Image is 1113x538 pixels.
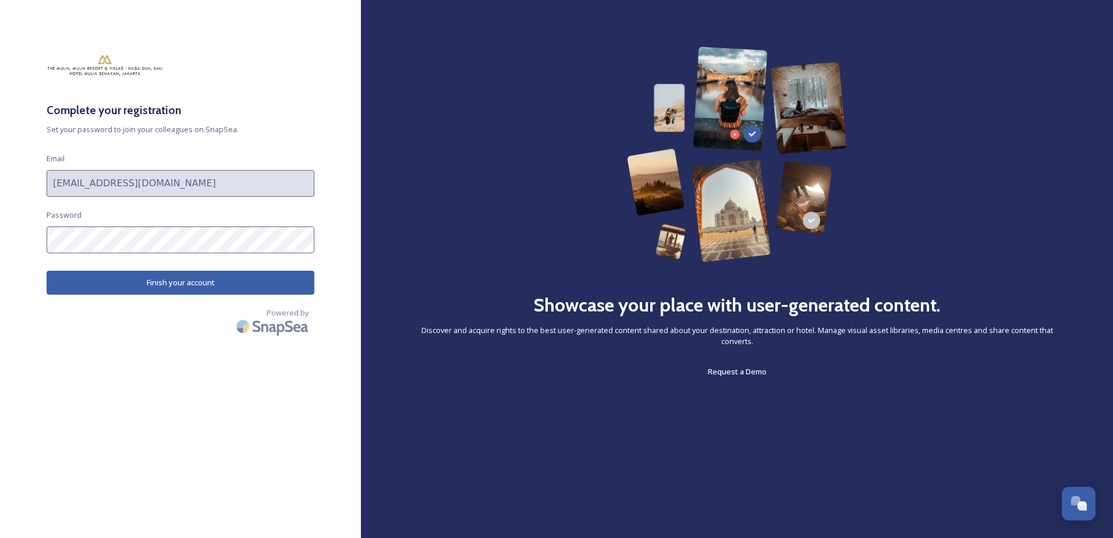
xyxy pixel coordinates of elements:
[47,102,314,119] h3: Complete your registration
[47,271,314,295] button: Finish your account
[708,364,767,378] a: Request a Demo
[47,210,81,221] span: Password
[47,153,65,164] span: Email
[267,307,309,318] span: Powered by
[533,291,941,319] h2: Showcase your place with user-generated content.
[1062,487,1096,521] button: Open Chat
[47,47,163,84] img: Mulia-Logo.png
[627,47,846,262] img: 63b42ca75bacad526042e722_Group%20154-p-800.png
[708,366,767,377] span: Request a Demo
[47,124,314,135] span: Set your password to join your colleagues on SnapSea.
[233,313,314,340] img: SnapSea Logo
[407,325,1066,347] span: Discover and acquire rights to the best user-generated content shared about your destination, att...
